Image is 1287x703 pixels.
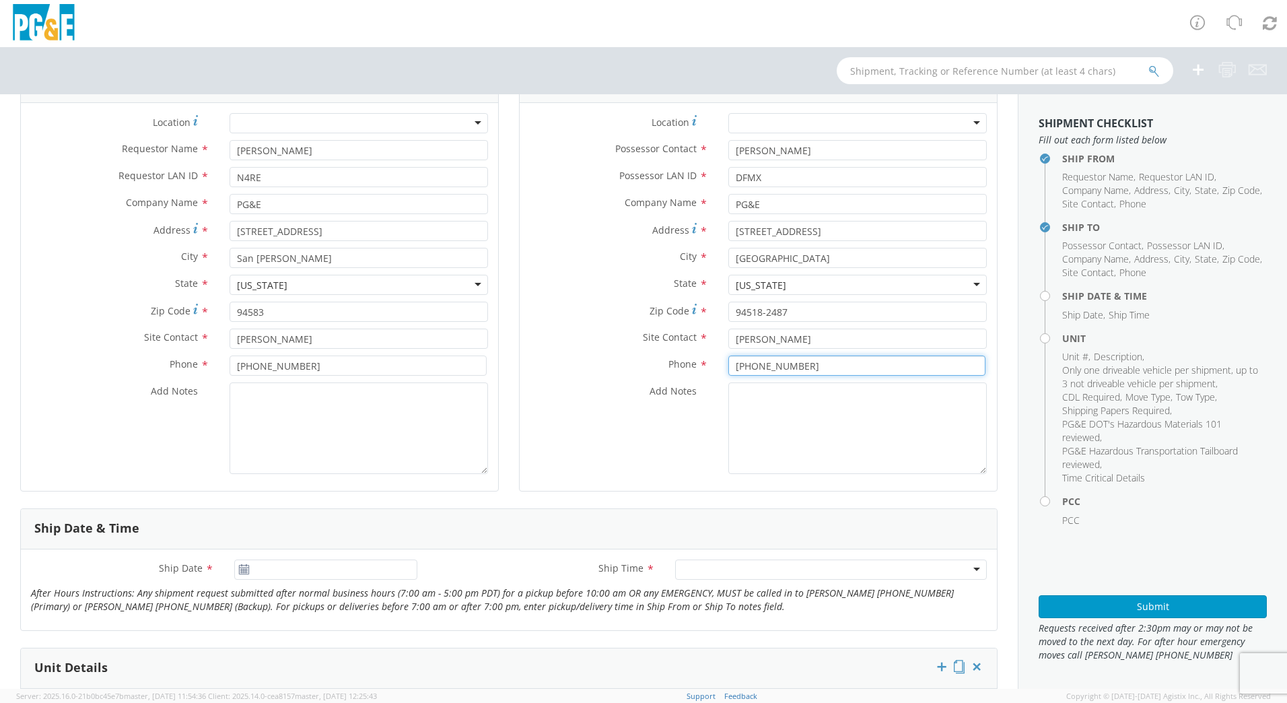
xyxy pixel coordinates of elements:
[1062,350,1088,363] span: Unit #
[1062,391,1122,404] li: ,
[1134,184,1169,197] span: Address
[1109,308,1150,321] span: Ship Time
[619,169,697,182] span: Possessor LAN ID
[1062,253,1129,265] span: Company Name
[1174,184,1191,197] li: ,
[615,142,697,155] span: Possessor Contact
[153,116,190,129] span: Location
[34,661,108,675] h3: Unit Details
[151,384,198,397] span: Add Notes
[1139,170,1214,183] span: Requestor LAN ID
[170,358,198,370] span: Phone
[1222,184,1262,197] li: ,
[1174,184,1189,197] span: City
[1062,444,1238,471] span: PG&E Hazardous Transportation Tailboard reviewed
[1062,184,1131,197] li: ,
[1062,417,1222,444] span: PG&E DOT's Hazardous Materials 101 reviewed
[122,142,198,155] span: Requestor Name
[16,691,206,701] span: Server: 2025.16.0-21b0bc45e7b
[1094,350,1142,363] span: Description
[1134,184,1171,197] li: ,
[1062,266,1116,279] li: ,
[1062,333,1267,343] h4: Unit
[295,691,377,701] span: master, [DATE] 12:25:43
[652,224,689,236] span: Address
[598,562,643,574] span: Ship Time
[1062,239,1144,253] li: ,
[643,331,697,343] span: Site Contact
[1195,184,1217,197] span: State
[837,57,1173,84] input: Shipment, Tracking or Reference Number (at least 4 chars)
[1039,133,1267,147] span: Fill out each form listed below
[1195,253,1219,266] li: ,
[687,691,716,701] a: Support
[1119,197,1146,210] span: Phone
[1062,364,1263,391] li: ,
[1039,595,1267,618] button: Submit
[1195,184,1219,197] li: ,
[1062,514,1080,527] span: PCC
[1062,444,1263,471] li: ,
[1062,308,1105,322] li: ,
[674,277,697,290] span: State
[1174,253,1189,265] span: City
[1125,391,1171,403] span: Move Type
[724,691,757,701] a: Feedback
[34,522,139,535] h3: Ship Date & Time
[1222,184,1260,197] span: Zip Code
[1139,170,1216,184] li: ,
[1066,691,1271,702] span: Copyright © [DATE]-[DATE] Agistix Inc., All Rights Reserved
[118,169,198,182] span: Requestor LAN ID
[151,304,190,317] span: Zip Code
[1062,266,1114,279] span: Site Contact
[1094,350,1144,364] li: ,
[1134,253,1171,266] li: ,
[10,4,77,44] img: pge-logo-06675f144f4cfa6a6814.png
[1174,253,1191,266] li: ,
[1222,253,1260,265] span: Zip Code
[1062,184,1129,197] span: Company Name
[1062,154,1267,164] h4: Ship From
[650,384,697,397] span: Add Notes
[1062,364,1258,390] span: Only one driveable vehicle per shipment, up to 3 not driveable vehicle per shipment
[625,196,697,209] span: Company Name
[652,116,689,129] span: Location
[1195,253,1217,265] span: State
[1176,391,1215,403] span: Tow Type
[650,304,689,317] span: Zip Code
[126,196,198,209] span: Company Name
[1062,308,1103,321] span: Ship Date
[736,279,786,292] div: [US_STATE]
[1062,222,1267,232] h4: Ship To
[1062,170,1134,183] span: Requestor Name
[1222,253,1262,266] li: ,
[1119,266,1146,279] span: Phone
[31,587,954,613] i: After Hours Instructions: Any shipment request submitted after normal business hours (7:00 am - 5...
[1062,197,1114,210] span: Site Contact
[1147,239,1224,253] li: ,
[1062,391,1120,403] span: CDL Required
[1062,291,1267,301] h4: Ship Date & Time
[208,691,377,701] span: Client: 2025.14.0-cea8157
[1134,253,1169,265] span: Address
[1062,417,1263,444] li: ,
[124,691,206,701] span: master, [DATE] 11:54:36
[153,224,190,236] span: Address
[1176,391,1217,404] li: ,
[237,279,287,292] div: [US_STATE]
[1125,391,1173,404] li: ,
[680,250,697,263] span: City
[1062,404,1172,417] li: ,
[1062,496,1267,506] h4: PCC
[1062,350,1090,364] li: ,
[181,250,198,263] span: City
[1039,622,1267,662] span: Requests received after 2:30pm may or may not be moved to the next day. For after hour emergency ...
[1062,471,1145,484] span: Time Critical Details
[668,358,697,370] span: Phone
[1039,116,1153,131] strong: Shipment Checklist
[1062,253,1131,266] li: ,
[1062,239,1142,252] span: Possessor Contact
[159,562,203,574] span: Ship Date
[175,277,198,290] span: State
[1147,239,1222,252] span: Possessor LAN ID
